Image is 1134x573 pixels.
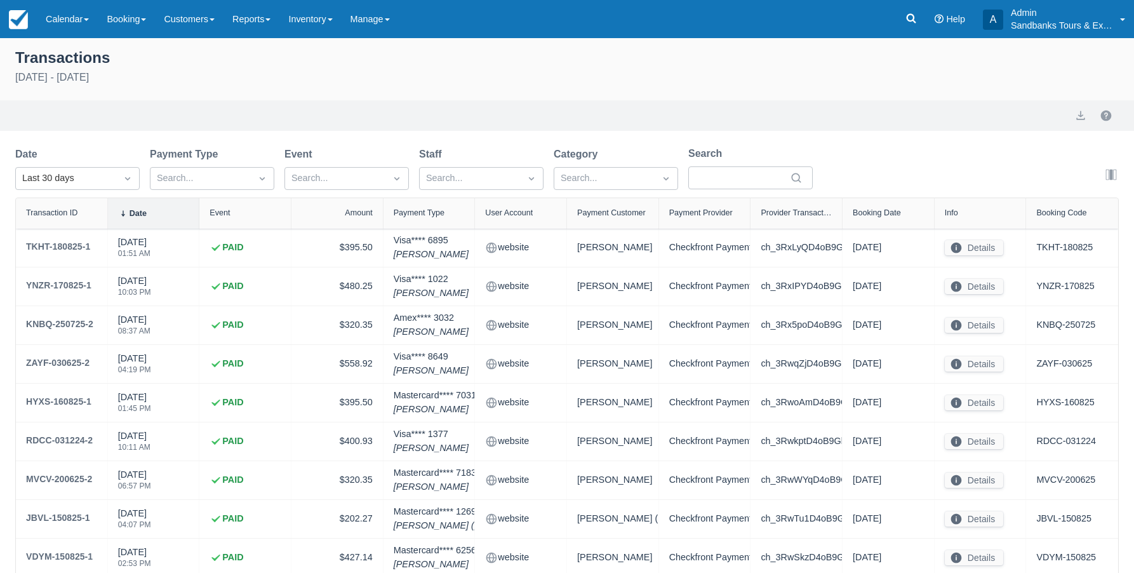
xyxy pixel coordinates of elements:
[945,318,1003,333] button: Details
[302,549,373,567] div: $427.14
[853,316,924,334] div: [DATE]
[394,248,469,262] em: [PERSON_NAME]
[22,172,110,185] div: Last 30 days
[222,357,243,371] strong: PAID
[577,549,648,567] div: [PERSON_NAME]
[577,510,648,528] div: [PERSON_NAME] ([PERSON_NAME]
[761,355,832,373] div: ch_3RwqZjD4oB9Gbrmp2RIs4rGG
[26,549,93,567] a: VDYM-150825-1
[485,549,556,567] div: website
[853,471,924,489] div: [DATE]
[1036,357,1092,371] a: ZAYF-030625
[394,403,476,417] em: [PERSON_NAME]
[118,274,151,304] div: [DATE]
[222,318,243,332] strong: PAID
[485,278,556,295] div: website
[26,208,77,217] div: Transaction ID
[1036,435,1096,448] a: RDCC-031224
[118,443,150,451] div: 10:11 AM
[945,395,1003,410] button: Details
[394,208,444,217] div: Payment Type
[935,15,944,24] i: Help
[345,208,372,217] div: Amount
[577,316,648,334] div: [PERSON_NAME]
[26,239,90,254] div: TKHT-180825-1
[577,471,648,489] div: [PERSON_NAME]
[554,147,603,162] label: Category
[1011,6,1112,19] p: Admin
[222,435,243,448] strong: PAID
[118,352,151,381] div: [DATE]
[210,208,230,217] div: Event
[669,510,740,528] div: Checkfront Payments
[15,70,1119,85] div: [DATE] - [DATE]
[945,208,958,217] div: Info
[946,14,965,24] span: Help
[394,364,469,378] em: [PERSON_NAME]
[761,239,832,257] div: ch_3RxLyQD4oB9Gbrmp2dnyslCW
[26,510,90,525] div: JBVL-150825-1
[26,278,91,293] div: YNZR-170825-1
[853,355,924,373] div: [DATE]
[853,549,924,567] div: [DATE]
[485,471,556,489] div: website
[761,278,832,295] div: ch_3RxIPYD4oB9Gbrmp0EKa1yy1
[485,208,533,217] div: User Account
[302,433,373,450] div: $400.93
[577,433,648,450] div: [PERSON_NAME]
[26,433,93,450] a: RDCC-031224-2
[1036,280,1094,293] a: YNZR-170825
[118,236,150,265] div: [DATE]
[945,550,1003,565] button: Details
[302,278,373,295] div: $480.25
[222,473,243,487] strong: PAID
[945,356,1003,372] button: Details
[1011,19,1112,32] p: Sandbanks Tours & Experiences
[1036,551,1096,565] a: VDYM-150825
[302,355,373,373] div: $558.92
[394,558,476,572] em: [PERSON_NAME]
[394,505,550,532] div: Mastercard **** 1269
[945,473,1003,488] button: Details
[669,471,740,489] div: Checkfront Payments
[853,510,924,528] div: [DATE]
[118,405,151,412] div: 01:45 PM
[485,239,556,257] div: website
[394,325,469,339] em: [PERSON_NAME]
[302,510,373,528] div: $202.27
[1036,318,1095,332] a: KNBQ-250725
[118,429,150,459] div: [DATE]
[302,239,373,257] div: $395.50
[945,434,1003,449] button: Details
[669,208,733,217] div: Payment Provider
[302,316,373,334] div: $320.35
[983,10,1003,30] div: A
[394,544,476,571] div: Mastercard **** 6256
[118,250,150,257] div: 01:51 AM
[150,147,223,162] label: Payment Type
[577,208,646,217] div: Payment Customer
[118,507,151,536] div: [DATE]
[394,389,476,416] div: Mastercard **** 7031
[26,510,90,528] a: JBVL-150825-1
[15,46,1119,67] div: Transactions
[853,278,924,295] div: [DATE]
[26,355,90,370] div: ZAYF-030625-2
[761,433,832,450] div: ch_3RwkptD4oB9Gbrmp24tfdwDh
[26,316,93,334] a: KNBQ-250725-2
[669,316,740,334] div: Checkfront Payments
[669,394,740,412] div: Checkfront Payments
[1036,473,1095,487] a: MVCV-200625
[485,355,556,373] div: website
[660,172,672,185] span: Dropdown icon
[761,549,832,567] div: ch_3RwSkzD4oB9Gbrmp0maTn8ec
[1036,396,1094,410] a: HYXS-160825
[1036,241,1093,255] a: TKHT-180825
[118,288,151,296] div: 10:03 PM
[222,551,243,565] strong: PAID
[26,471,92,489] a: MVCV-200625-2
[118,391,151,420] div: [DATE]
[26,549,93,564] div: VDYM-150825-1
[945,240,1003,255] button: Details
[26,316,93,332] div: KNBQ-250725-2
